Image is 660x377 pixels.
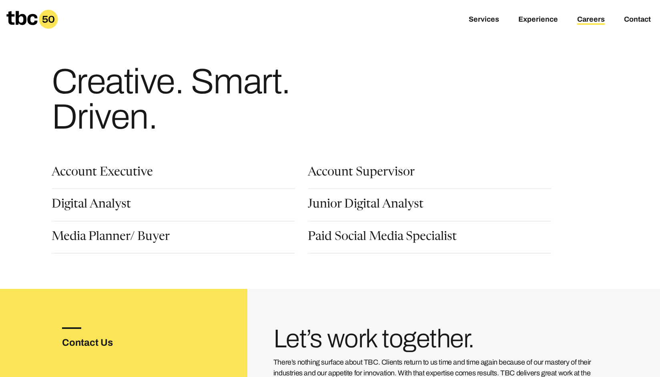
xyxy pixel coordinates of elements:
[469,15,499,25] a: Services
[6,10,58,29] a: Homepage
[52,64,359,135] h1: Creative. Smart. Driven.
[308,167,415,180] a: Account Supervisor
[52,167,153,180] a: Account Executive
[62,335,139,350] h3: Contact Us
[308,199,423,212] a: Junior Digital Analyst
[52,199,131,212] a: Digital Analyst
[273,327,608,351] h3: Let’s work together.
[518,15,558,25] a: Experience
[52,231,170,245] a: Media Planner/ Buyer
[624,15,651,25] a: Contact
[577,15,605,25] a: Careers
[308,231,457,245] a: Paid Social Media Specialist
